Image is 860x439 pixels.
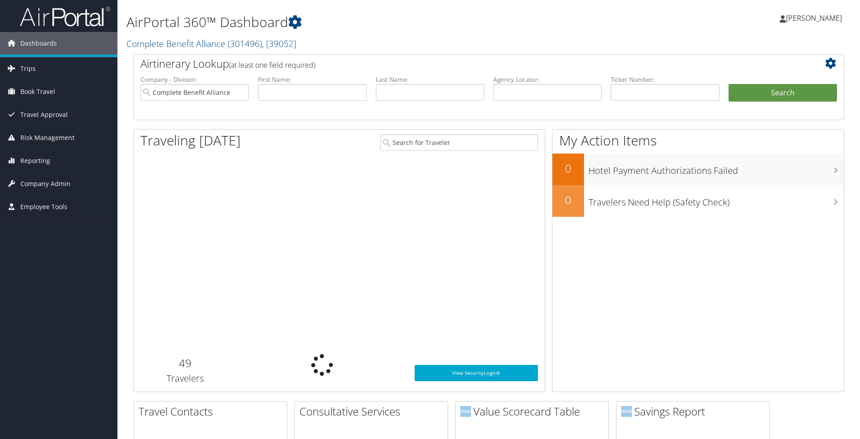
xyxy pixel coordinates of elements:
[380,134,538,151] input: Search for Traveler
[376,75,484,84] label: Last Name:
[786,13,842,23] span: [PERSON_NAME]
[20,126,75,149] span: Risk Management
[460,406,471,417] img: domo-logo.png
[20,80,55,103] span: Book Travel
[140,75,249,84] label: Company - Division:
[552,154,844,185] a: 0Hotel Payment Authorizations Failed
[552,185,844,217] a: 0Travelers Need Help (Safety Check)
[20,32,57,55] span: Dashboards
[589,191,844,209] h3: Travelers Need Help (Safety Check)
[262,37,296,50] span: , [ 39052 ]
[20,6,110,27] img: airportal-logo.png
[228,37,262,50] span: ( 301496 )
[20,173,70,195] span: Company Admin
[552,192,584,208] h2: 0
[126,37,296,50] a: Complete Benefit Alliance
[20,57,36,80] span: Trips
[589,160,844,177] h3: Hotel Payment Authorizations Failed
[299,404,448,419] h2: Consultative Services
[20,103,68,126] span: Travel Approval
[20,149,50,172] span: Reporting
[493,75,602,84] label: Agency Locator:
[611,75,719,84] label: Ticket Number:
[415,365,538,381] a: View SecurityLogic®
[780,5,851,32] a: [PERSON_NAME]
[258,75,366,84] label: First Name:
[729,84,837,102] button: Search
[552,161,584,176] h2: 0
[460,404,608,419] h2: Value Scorecard Table
[621,404,769,419] h2: Savings Report
[140,56,778,71] h2: Airtinerary Lookup
[552,131,844,150] h1: My Action Items
[139,404,287,419] h2: Travel Contacts
[140,131,241,150] h1: Traveling [DATE]
[140,372,229,385] h3: Travelers
[20,196,67,218] span: Employee Tools
[140,355,229,371] h2: 49
[621,406,632,417] img: domo-logo.png
[229,60,315,70] span: (at least one field required)
[126,13,609,32] h1: AirPortal 360™ Dashboard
